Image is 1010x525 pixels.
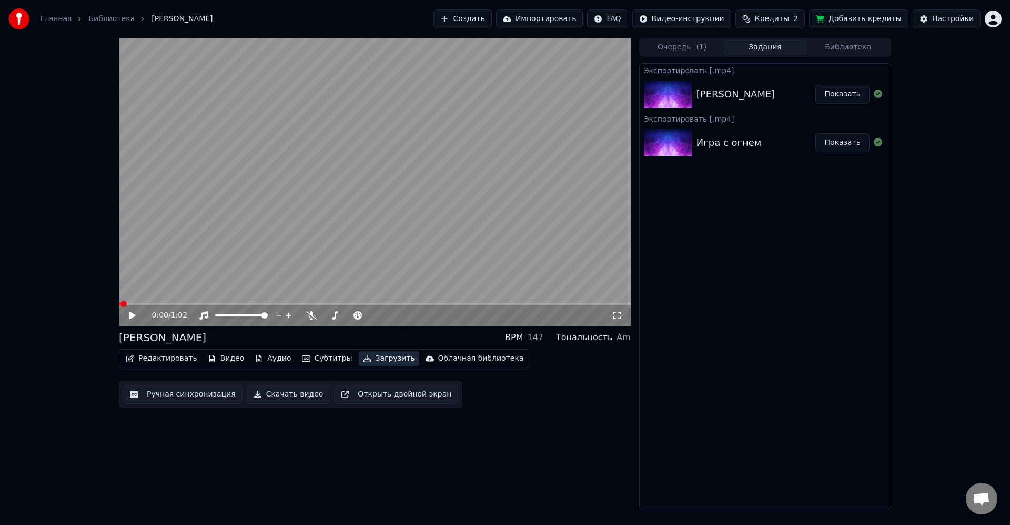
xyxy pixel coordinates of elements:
div: BPM [505,331,523,344]
button: Редактировать [122,351,201,366]
button: Субтитры [298,351,357,366]
button: Кредиты2 [735,9,805,28]
button: FAQ [587,9,628,28]
span: ( 1 ) [696,42,706,53]
div: Игра с огнем [696,135,762,150]
div: [PERSON_NAME] [696,87,775,102]
button: Видео-инструкции [632,9,731,28]
div: Экспортировать [.mp4] [640,64,891,76]
a: Библиотека [88,14,135,24]
button: Показать [815,133,870,152]
button: Скачать видео [247,385,330,404]
div: Облачная библиотека [438,353,524,364]
div: Тональность [556,331,612,344]
img: youka [8,8,29,29]
div: [PERSON_NAME] [119,330,206,345]
button: Добавить кредиты [809,9,908,28]
button: Открыть двойной экран [334,385,458,404]
button: Показать [815,85,870,104]
button: Создать [433,9,491,28]
div: Настройки [932,14,974,24]
div: / [152,310,177,321]
span: Кредиты [755,14,789,24]
button: Очередь [641,40,724,55]
a: Открытый чат [966,483,997,514]
button: Ручная синхронизация [123,385,243,404]
nav: breadcrumb [40,14,213,24]
span: 2 [793,14,798,24]
button: Задания [724,40,807,55]
div: Экспортировать [.mp4] [640,112,891,125]
button: Библиотека [806,40,890,55]
div: 147 [527,331,543,344]
a: Главная [40,14,72,24]
span: [PERSON_NAME] [151,14,213,24]
span: 0:00 [152,310,168,321]
button: Аудио [250,351,295,366]
div: Am [617,331,631,344]
button: Настройки [913,9,981,28]
span: 1:02 [171,310,187,321]
button: Видео [204,351,249,366]
button: Импортировать [496,9,583,28]
button: Загрузить [359,351,419,366]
